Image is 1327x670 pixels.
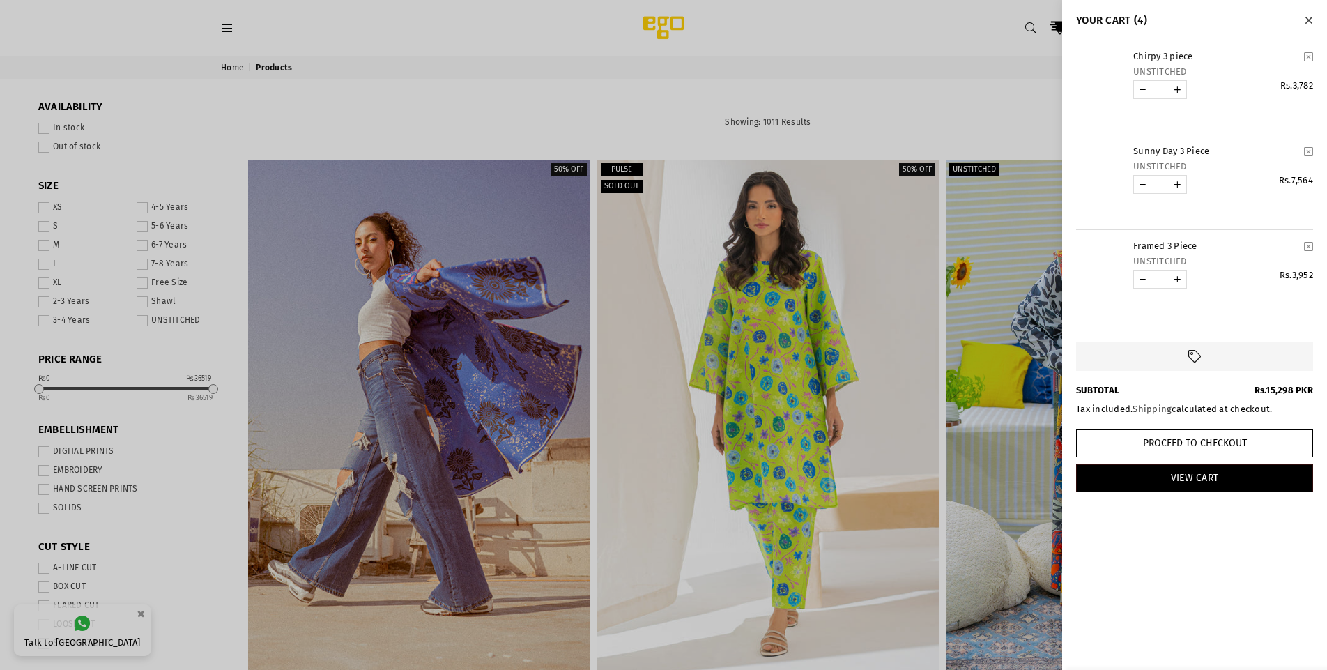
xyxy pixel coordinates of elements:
[1133,256,1313,266] div: UNSTITCHED
[1280,270,1313,280] span: Rs.3,952
[1133,66,1313,77] div: UNSTITCHED
[1133,241,1299,252] a: Framed 3 Piece
[1133,146,1299,158] a: Sunny Day 3 Piece
[1279,175,1313,185] span: Rs.7,564
[1076,14,1313,26] h4: YOUR CART (4)
[1076,429,1313,457] button: Proceed to Checkout
[1133,161,1313,172] div: UNSTITCHED
[1133,404,1172,414] a: Shipping
[1076,404,1313,416] div: Tax included. calculated at checkout.
[1280,80,1313,91] span: Rs.3,782
[1076,464,1313,492] a: View Cart
[1255,385,1313,395] span: Rs.15,298 PKR
[1133,175,1187,194] quantity-input: Quantity
[1301,10,1317,29] button: Close
[1133,51,1299,63] a: Chirpy 3 piece
[1076,385,1119,397] b: SUBTOTAL
[1133,270,1187,289] quantity-input: Quantity
[1133,80,1187,99] quantity-input: Quantity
